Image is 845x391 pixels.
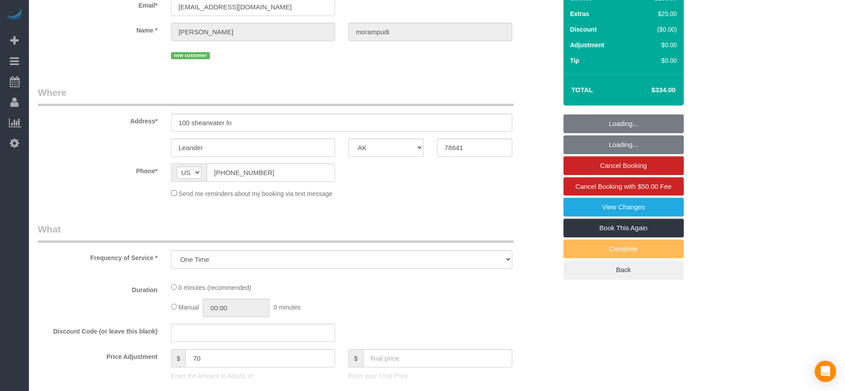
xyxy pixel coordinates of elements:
[5,9,23,21] img: Automaid Logo
[31,324,164,336] label: Discount Code (or leave this blank)
[31,163,164,175] label: Phone*
[31,349,164,361] label: Price Adjustment
[31,114,164,126] label: Address*
[563,198,684,216] a: View Changes
[31,282,164,294] label: Duration
[815,361,836,382] div: Open Intercom Messenger
[625,86,675,94] h4: $334.00
[563,156,684,175] a: Cancel Booking
[171,23,335,41] input: First Name*
[570,9,589,18] label: Extras
[570,25,597,34] label: Discount
[570,41,604,49] label: Adjustment
[348,349,363,367] span: $
[636,9,677,18] div: $25.00
[636,56,677,65] div: $0.00
[636,41,677,49] div: $0.00
[274,304,301,311] span: 0 minutes
[171,371,335,380] p: Enter the Amount to Adjust, or
[31,23,164,35] label: Name *
[563,261,684,279] a: Back
[348,23,512,41] input: Last Name*
[437,138,512,157] input: Zip Code*
[570,56,580,65] label: Tip
[38,223,514,243] legend: What
[179,284,251,291] span: 0 minutes (recommended)
[171,138,335,157] input: City*
[179,304,199,311] span: Manual
[576,183,672,190] span: Cancel Booking with $50.00 Fee
[171,52,210,59] span: new customer
[571,86,593,94] strong: Total
[179,190,333,197] span: Send me reminders about my booking via text message
[563,219,684,237] a: Book This Again
[563,177,684,196] a: Cancel Booking with $50.00 Fee
[31,250,164,262] label: Frequency of Service *
[207,163,335,182] input: Phone*
[348,371,512,380] p: Enter your Final Price
[636,25,677,34] div: ($0.00)
[38,86,514,106] legend: Where
[363,349,512,367] input: final price
[171,349,186,367] span: $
